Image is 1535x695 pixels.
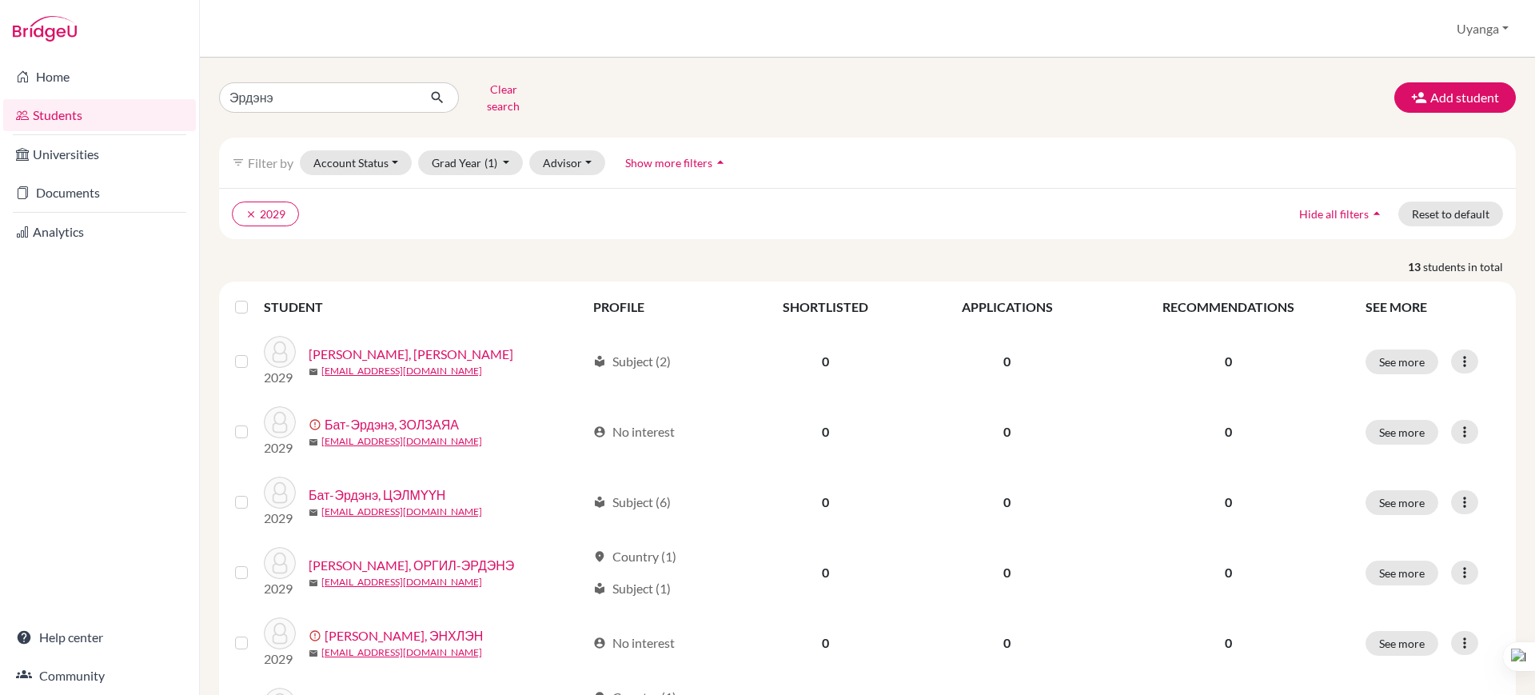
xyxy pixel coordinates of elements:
p: 2029 [264,509,296,528]
strong: 13 [1408,258,1423,275]
span: mail [309,508,318,517]
input: Find student by name... [219,82,417,113]
td: 0 [914,467,1100,537]
div: Country (1) [593,547,676,566]
a: Home [3,61,196,93]
span: Filter by [248,155,293,170]
td: 0 [914,537,1100,608]
a: Бат-Эрдэнэ, ЦЭЛМҮҮН [309,485,445,505]
img: Ган-Эрдэнэ, ЭНХЛЭН [264,617,296,649]
a: Help center [3,621,196,653]
a: [EMAIL_ADDRESS][DOMAIN_NAME] [321,645,482,660]
td: 0 [737,467,914,537]
p: 0 [1110,422,1346,441]
button: Grad Year(1) [418,150,524,175]
button: Clear search [459,77,548,118]
span: mail [309,578,318,588]
th: SEE MORE [1356,288,1509,326]
span: local_library [593,355,606,368]
p: 0 [1110,352,1346,371]
i: filter_list [232,156,245,169]
div: No interest [593,422,675,441]
td: 0 [737,537,914,608]
td: 0 [914,326,1100,397]
span: Show more filters [625,156,712,170]
button: Uyanga [1449,14,1516,44]
th: RECOMMENDATIONS [1101,288,1356,326]
button: See more [1366,490,1438,515]
img: Бат-Эрдэнэ, ЦЭЛМҮҮН [264,477,296,509]
th: STUDENT [264,288,584,326]
button: Hide all filtersarrow_drop_up [1286,202,1398,226]
img: Bridge-U [13,16,77,42]
a: [EMAIL_ADDRESS][DOMAIN_NAME] [321,434,482,449]
a: [EMAIL_ADDRESS][DOMAIN_NAME] [321,575,482,589]
p: 2029 [264,579,296,598]
button: Advisor [529,150,605,175]
button: See more [1366,349,1438,374]
span: local_library [593,496,606,509]
a: [PERSON_NAME], ОРГИЛ-ЭРДЭНЭ [309,556,514,575]
div: No interest [593,633,675,653]
button: Show more filtersarrow_drop_up [612,150,742,175]
p: 0 [1110,633,1346,653]
a: Students [3,99,196,131]
i: arrow_drop_up [1369,206,1385,222]
a: [EMAIL_ADDRESS][DOMAIN_NAME] [321,505,482,519]
img: Бат-Эрдэнэ, ЗОЛЗАЯА [264,406,296,438]
a: Бат-Эрдэнэ, ЗОЛЗАЯА [325,415,459,434]
span: error_outline [309,629,325,642]
button: Account Status [300,150,412,175]
a: Universities [3,138,196,170]
button: See more [1366,561,1438,585]
th: PROFILE [584,288,737,326]
a: [PERSON_NAME], ЭНХЛЭН [325,626,483,645]
span: (1) [484,156,497,170]
td: 0 [737,608,914,678]
i: arrow_drop_up [712,154,728,170]
p: 0 [1110,563,1346,582]
div: Subject (1) [593,579,671,598]
td: 0 [914,397,1100,467]
a: [EMAIL_ADDRESS][DOMAIN_NAME] [321,364,482,378]
button: Add student [1394,82,1516,113]
span: account_circle [593,637,606,649]
span: mail [309,367,318,377]
div: Subject (2) [593,352,671,371]
span: mail [309,649,318,658]
i: clear [245,209,257,220]
p: 2029 [264,438,296,457]
p: 0 [1110,493,1346,512]
a: Documents [3,177,196,209]
td: 0 [737,397,914,467]
th: SHORTLISTED [737,288,914,326]
span: account_circle [593,425,606,438]
a: [PERSON_NAME], [PERSON_NAME] [309,345,513,364]
button: See more [1366,420,1438,445]
button: Reset to default [1398,202,1503,226]
span: error_outline [309,418,325,431]
a: Analytics [3,216,196,248]
div: Subject (6) [593,493,671,512]
span: local_library [593,582,606,595]
span: students in total [1423,258,1516,275]
p: 2029 [264,649,296,669]
span: location_on [593,550,606,563]
button: clear2029 [232,202,299,226]
img: Болд, ОРГИЛ-ЭРДЭНЭ [264,547,296,579]
a: Community [3,660,196,692]
span: Hide all filters [1299,207,1369,221]
td: 0 [914,608,1100,678]
td: 0 [737,326,914,397]
img: Амар-Эрдэнэ, АМИН-ЭРДЭНЭ [264,336,296,368]
span: mail [309,437,318,447]
button: See more [1366,631,1438,656]
p: 2029 [264,368,296,387]
th: APPLICATIONS [914,288,1100,326]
